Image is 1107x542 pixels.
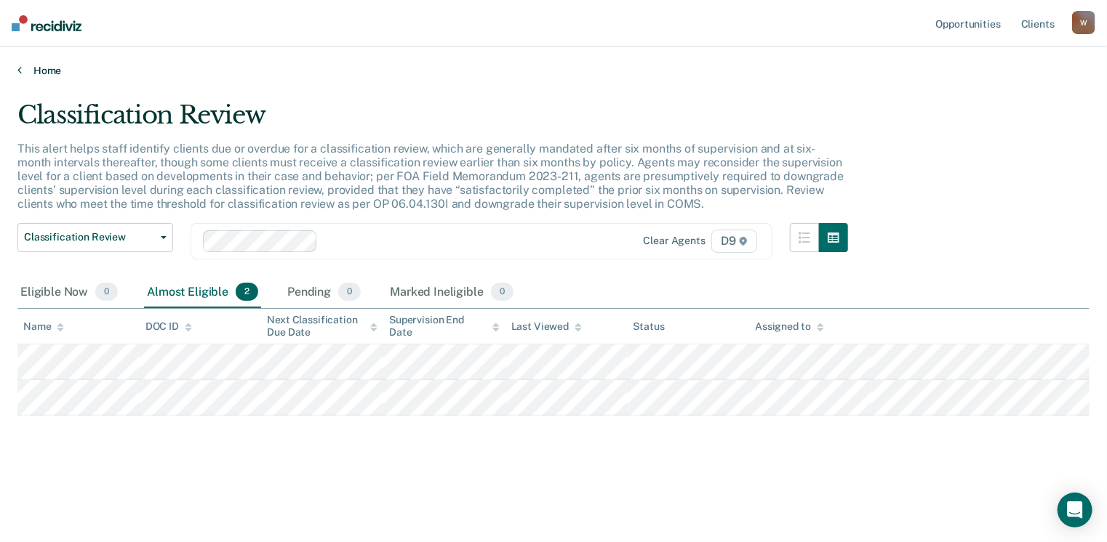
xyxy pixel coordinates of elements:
div: Status [634,320,665,333]
div: Eligible Now0 [17,277,121,309]
div: Classification Review [17,100,848,142]
p: This alert helps staff identify clients due or overdue for a classification review, which are gen... [17,142,844,211]
div: Assigned to [755,320,823,333]
div: Clear agents [644,235,706,247]
span: 2 [236,283,258,302]
div: Supervision End Date [389,314,500,339]
span: D9 [711,230,757,253]
div: Name [23,320,64,333]
a: Home [17,64,1090,77]
div: Pending0 [284,277,364,309]
div: Marked Ineligible0 [387,277,516,309]
span: Classification Review [24,231,155,243]
div: Last Viewed [511,320,582,333]
div: DOC ID [145,320,192,333]
span: 0 [95,283,118,302]
span: 0 [491,283,513,302]
span: 0 [338,283,361,302]
button: Classification Review [17,223,173,252]
button: W [1072,11,1095,34]
div: Open Intercom Messenger [1058,493,1092,527]
div: Next Classification Due Date [267,314,377,339]
img: Recidiviz [12,15,81,31]
div: Almost Eligible2 [144,277,261,309]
